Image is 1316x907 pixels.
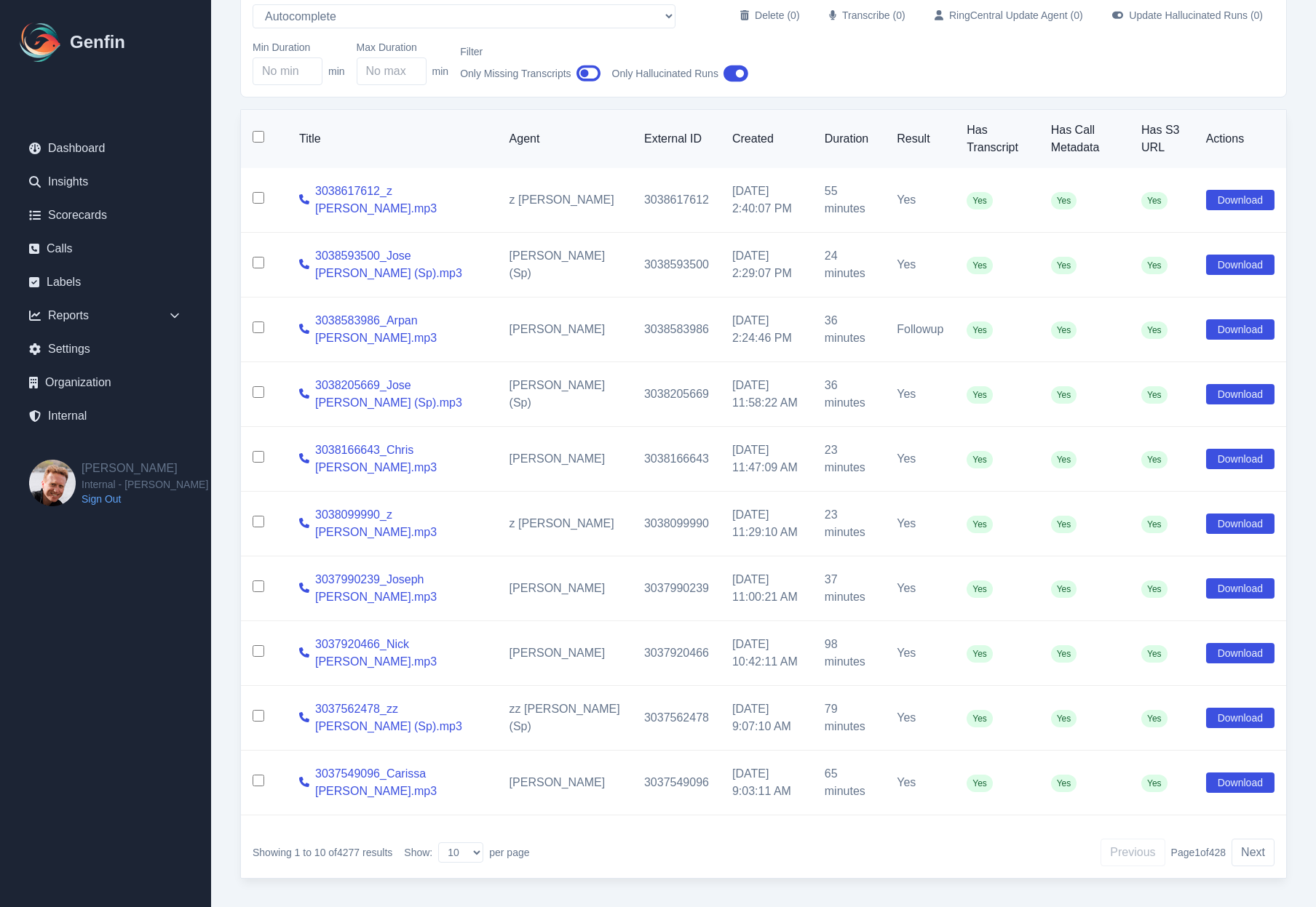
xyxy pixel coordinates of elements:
span: Page 1 of 428 [1171,845,1226,860]
span: Yes [1141,775,1168,792]
span: Yes [1141,257,1168,274]
td: 23 minutes [813,427,886,492]
td: Yes [885,621,955,686]
td: 37 minutes [813,556,886,621]
span: Only Hallucinated Runs [612,66,718,81]
td: 3037562478 [633,686,721,751]
span: Yes [1051,516,1077,533]
td: [DATE] 2:40:07 PM [721,168,813,233]
span: Yes [967,321,993,339]
span: min [432,64,449,79]
a: 3037920466_Nick [PERSON_NAME].mp3 [315,636,486,671]
span: 10 [314,847,326,858]
span: Yes [1141,386,1168,404]
span: Yes [1051,645,1077,663]
label: Filter [460,44,600,59]
button: Previous [1101,839,1165,866]
th: Title [288,110,498,168]
a: Dashboard [17,134,194,163]
td: [PERSON_NAME] [498,297,633,362]
button: Delete (0) [729,2,812,28]
a: View call details [299,580,309,597]
th: Has Call Metadata [1039,110,1130,168]
td: Yes [885,556,955,621]
a: View call details [299,191,309,209]
span: Yes [967,710,993,727]
p: Showing to of results [253,845,392,860]
button: Download [1206,514,1275,534]
td: Yes [885,168,955,233]
td: [DATE] 2:29:07 PM [721,233,813,297]
input: No max [357,57,427,85]
a: 3037549096_Carissa [PERSON_NAME].mp3 [315,765,486,800]
td: 3038205669 [633,362,721,427]
a: Insights [17,167,194,196]
span: 1 [295,847,301,858]
a: Labels [17,268,194,297]
button: Download [1206,578,1275,599]
a: View call details [299,774,309,791]
button: Download [1206,384,1275,404]
span: Only Missing Transcripts [460,66,571,81]
a: View call details [299,256,309,273]
th: Duration [813,110,886,168]
td: 3038617612 [633,168,721,233]
a: View call details [299,450,309,468]
td: 3037920466 [633,621,721,686]
td: z [PERSON_NAME] [498,492,633,556]
button: Download [1206,255,1275,275]
span: Yes [967,257,993,274]
td: [PERSON_NAME] (Sp) [498,233,633,297]
span: Yes [1051,710,1077,727]
span: Yes [1141,710,1168,727]
span: per page [489,845,529,860]
span: Yes [1051,580,1077,598]
label: Max Duration [357,40,449,55]
button: Download [1206,319,1275,340]
span: Yes [967,775,993,792]
th: Has Transcript [955,110,1039,168]
span: Yes [1141,516,1168,533]
h2: [PERSON_NAME] [82,460,208,477]
td: [DATE] 2:24:46 PM [721,297,813,362]
td: Yes [885,492,955,556]
td: [DATE] 9:07:10 AM [721,686,813,751]
a: Internal [17,401,194,431]
td: z [PERSON_NAME] [498,168,633,233]
a: Settings [17,335,194,364]
td: 3038166643 [633,427,721,492]
td: 55 minutes [813,168,886,233]
td: 3038583986 [633,297,721,362]
a: View call details [299,709,309,727]
th: Result [885,110,955,168]
td: [DATE] 9:03:11 AM [721,751,813,815]
a: 3038166643_Chris [PERSON_NAME].mp3 [315,441,486,476]
td: [DATE] 11:47:09 AM [721,427,813,492]
span: Yes [1141,580,1168,598]
td: Yes [885,686,955,751]
button: Download [1206,708,1275,728]
span: Yes [1051,321,1077,339]
button: Download [1206,643,1275,663]
span: Yes [967,192,993,209]
button: RingCentral Update Agent (0) [923,2,1095,28]
a: 3038583986_Arpan [PERSON_NAME].mp3 [315,312,486,347]
span: Yes [1051,192,1077,209]
td: [PERSON_NAME] (Sp) [498,362,633,427]
a: Sign Out [82,492,208,506]
span: Internal - [PERSON_NAME] [82,477,208,492]
a: View call details [299,515,309,532]
input: No min [253,57,322,85]
span: Yes [967,516,993,533]
td: [PERSON_NAME] [498,621,633,686]
td: zz [PERSON_NAME] (Sp) [498,686,633,751]
td: 36 minutes [813,297,886,362]
td: [PERSON_NAME] [498,556,633,621]
th: Actions [1194,110,1286,168]
th: Has S3 URL [1130,110,1194,168]
td: 24 minutes [813,233,886,297]
img: Logo [17,19,64,65]
td: Yes [885,362,955,427]
span: Yes [967,386,993,404]
td: 36 minutes [813,362,886,427]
